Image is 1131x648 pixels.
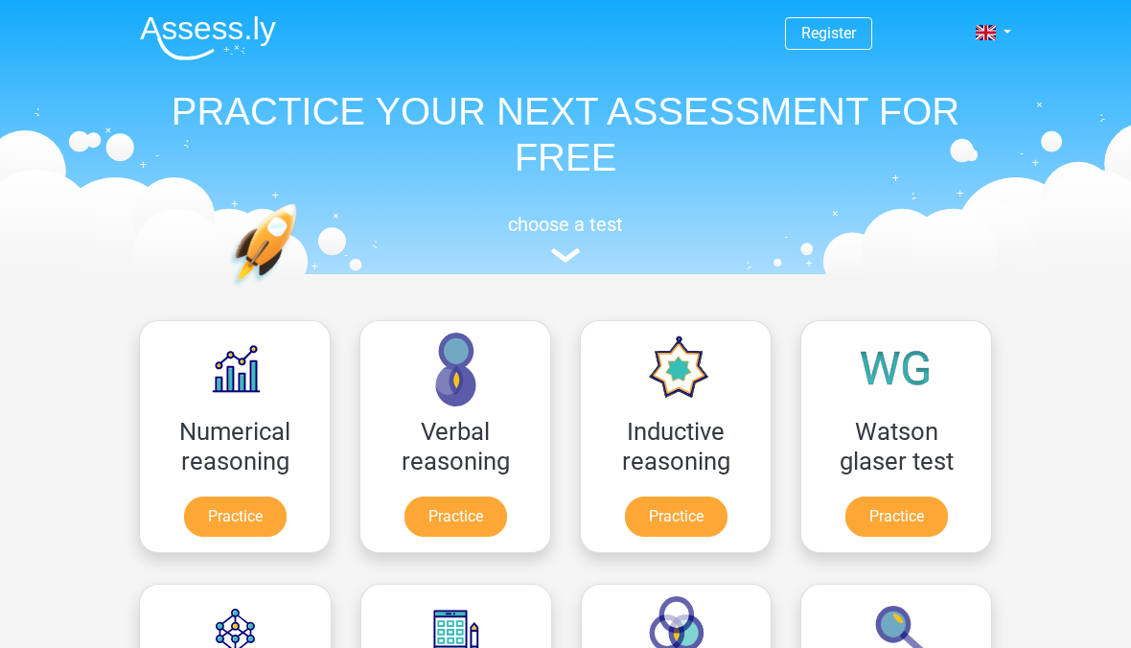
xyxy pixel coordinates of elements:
[184,497,287,537] a: Practice
[125,213,1006,264] a: choose a test
[140,15,276,60] img: Assessly
[125,88,1006,180] h1: PRACTICE YOUR NEXT ASSESSMENT FOR FREE
[551,248,580,263] img: assessment
[625,497,727,537] a: Practice
[230,203,371,377] img: practice
[801,24,856,42] a: Register
[404,497,507,537] a: Practice
[845,497,948,537] a: Practice
[125,213,1006,236] h5: choose a test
